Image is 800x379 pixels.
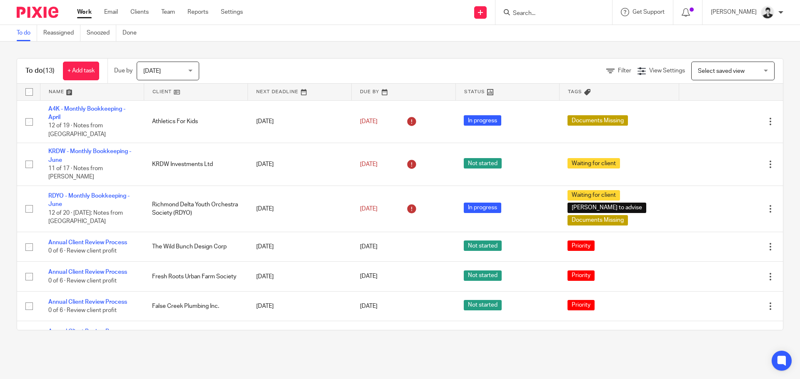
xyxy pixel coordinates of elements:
[248,262,352,291] td: [DATE]
[464,203,501,213] span: In progress
[48,193,130,207] a: RDYO - Monthly Bookkeeping - June
[567,330,595,340] span: Priority
[48,210,123,225] span: 12 of 20 · [DATE]: Notes from [GEOGRAPHIC_DATA]
[248,291,352,321] td: [DATE]
[48,106,125,120] a: A4K - Monthly Bookkeeping - April
[144,291,247,321] td: False Creek Plumbing Inc.
[143,68,161,74] span: [DATE]
[567,300,595,310] span: Priority
[48,166,103,180] span: 11 of 17 · Notes from [PERSON_NAME]
[711,8,757,16] p: [PERSON_NAME]
[360,244,377,250] span: [DATE]
[360,119,377,124] span: [DATE]
[144,100,247,143] td: Athletics For Kids
[360,206,377,212] span: [DATE]
[632,9,665,15] span: Get Support
[464,330,502,340] span: Not started
[122,25,143,41] a: Done
[761,6,774,19] img: squarehead.jpg
[221,8,243,16] a: Settings
[144,262,247,291] td: Fresh Roots Urban Farm Society
[568,89,582,94] span: Tags
[360,161,377,167] span: [DATE]
[161,8,175,16] a: Team
[144,232,247,262] td: The Wild Bunch Design Corp
[17,7,58,18] img: Pixie
[48,269,127,275] a: Annual Client Review Process
[464,240,502,251] span: Not started
[567,240,595,251] span: Priority
[48,278,117,284] span: 0 of 6 · Review client profit
[567,215,628,225] span: Documents Missing
[649,68,685,74] span: View Settings
[464,158,502,168] span: Not started
[248,321,352,351] td: [DATE]
[248,143,352,186] td: [DATE]
[48,307,117,313] span: 0 of 6 · Review client profit
[87,25,116,41] a: Snoozed
[77,8,92,16] a: Work
[130,8,149,16] a: Clients
[464,115,501,126] span: In progress
[248,232,352,262] td: [DATE]
[43,67,55,74] span: (13)
[144,143,247,186] td: KRDW Investments Ltd
[48,299,127,305] a: Annual Client Review Process
[48,123,106,137] span: 12 of 19 · Notes from [GEOGRAPHIC_DATA]
[698,68,745,74] span: Select saved view
[567,203,646,213] span: [PERSON_NAME] to advise
[187,8,208,16] a: Reports
[464,270,502,281] span: Not started
[48,149,131,163] a: KRDW - Monthly Bookkeeping - June
[144,321,247,351] td: Elevate Inclusion Strategies Inc
[144,186,247,232] td: Richmond Delta Youth Orchestra Society (RDYO)
[43,25,80,41] a: Reassigned
[360,274,377,280] span: [DATE]
[567,158,620,168] span: Waiting for client
[567,115,628,126] span: Documents Missing
[464,300,502,310] span: Not started
[48,240,127,245] a: Annual Client Review Process
[567,270,595,281] span: Priority
[618,68,631,74] span: Filter
[248,100,352,143] td: [DATE]
[104,8,118,16] a: Email
[48,329,127,334] a: Annual Client Review Process
[248,186,352,232] td: [DATE]
[63,62,99,80] a: + Add task
[567,190,620,201] span: Waiting for client
[48,248,117,254] span: 0 of 6 · Review client profit
[25,67,55,75] h1: To do
[17,25,37,41] a: To do
[360,303,377,309] span: [DATE]
[512,10,587,17] input: Search
[114,67,132,75] p: Due by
